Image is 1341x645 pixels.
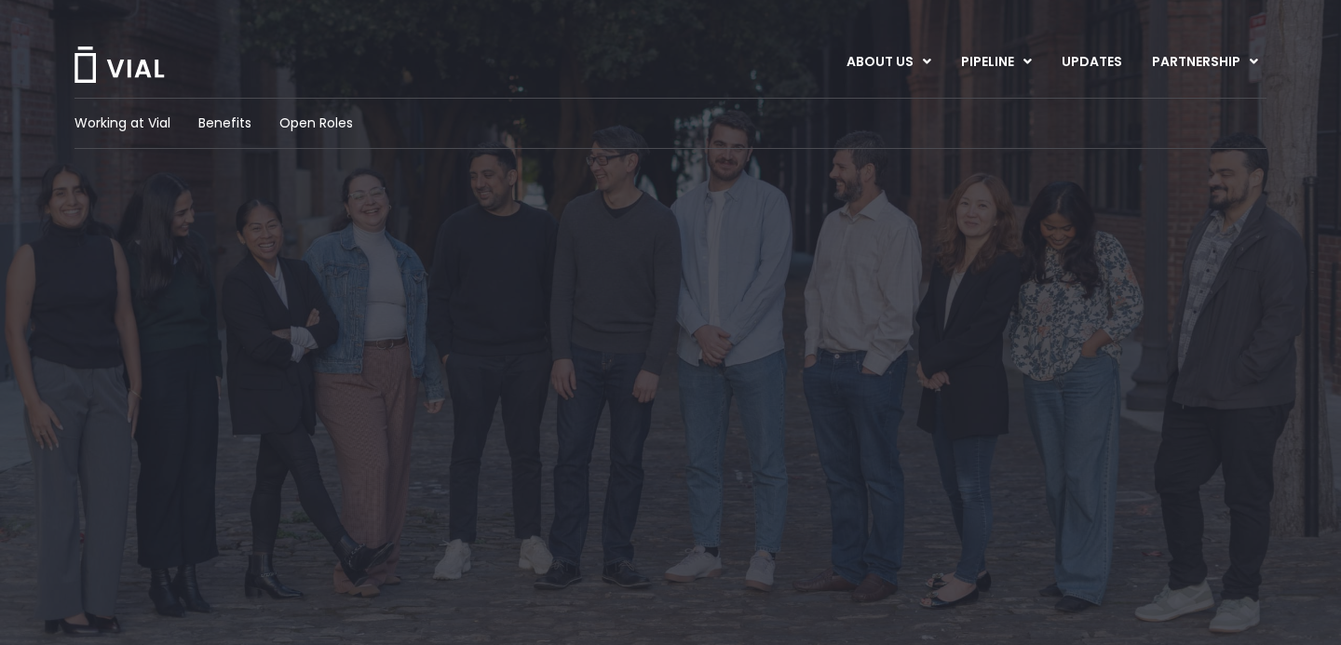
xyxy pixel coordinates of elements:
a: UPDATES [1047,47,1136,78]
a: PIPELINEMenu Toggle [946,47,1046,78]
a: Benefits [198,114,251,133]
a: ABOUT USMenu Toggle [832,47,945,78]
a: Open Roles [279,114,353,133]
a: Working at Vial [74,114,170,133]
a: PARTNERSHIPMenu Toggle [1137,47,1273,78]
img: Vial Logo [73,47,166,83]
